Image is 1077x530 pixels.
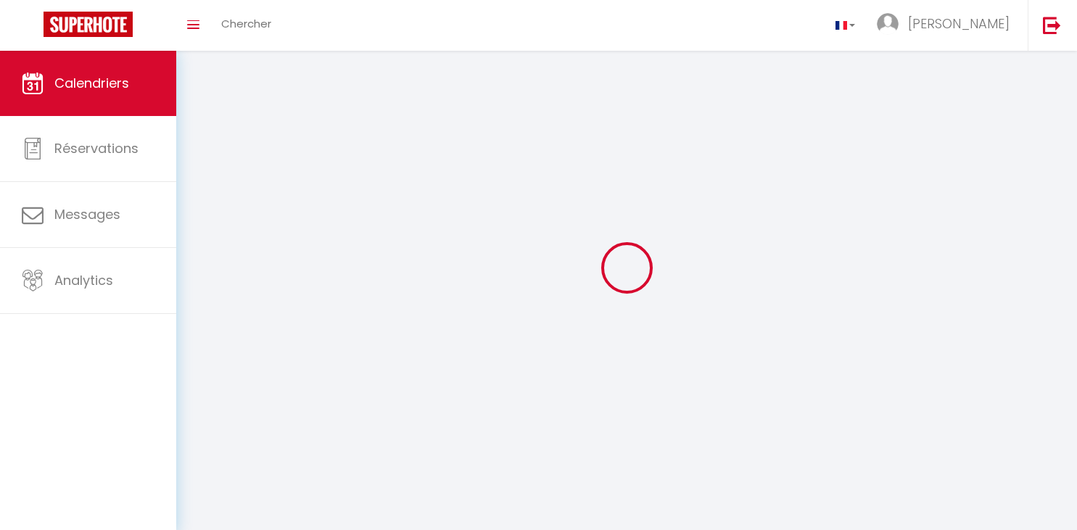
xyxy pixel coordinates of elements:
[54,205,120,223] span: Messages
[44,12,133,37] img: Super Booking
[54,74,129,92] span: Calendriers
[908,15,1010,33] span: [PERSON_NAME]
[877,13,899,35] img: ...
[221,16,271,31] span: Chercher
[54,271,113,289] span: Analytics
[1043,16,1061,34] img: logout
[54,139,139,157] span: Réservations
